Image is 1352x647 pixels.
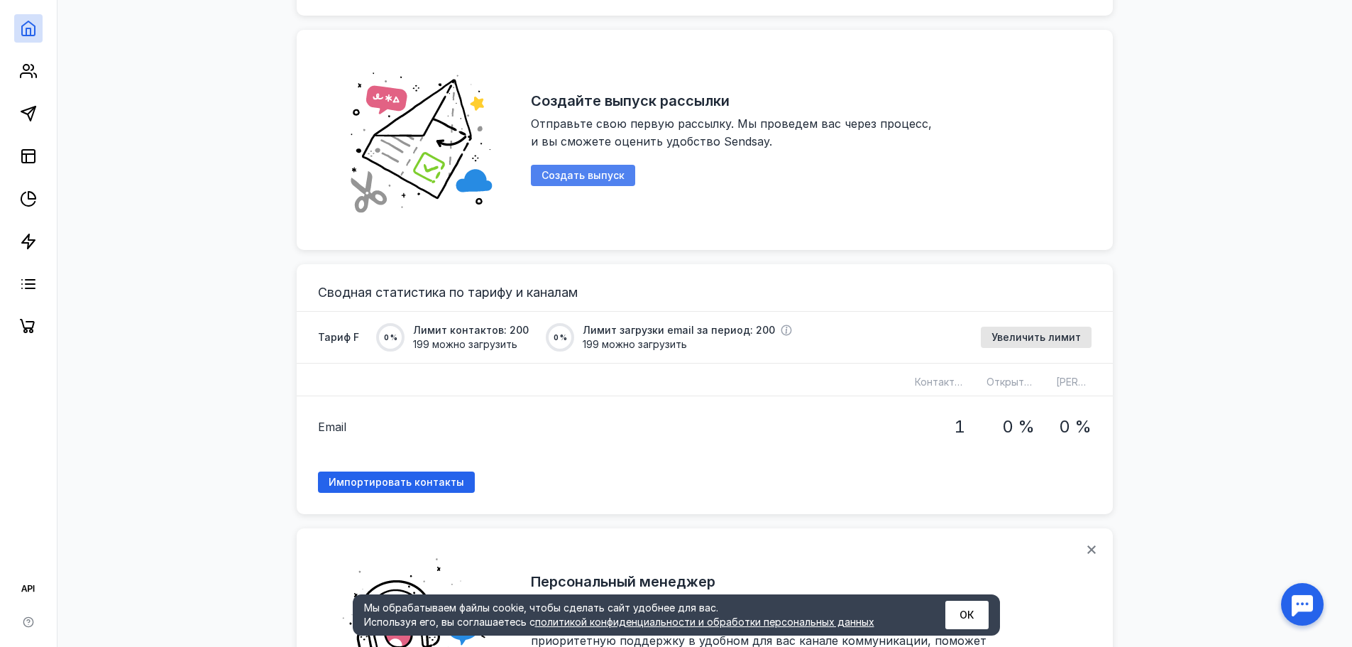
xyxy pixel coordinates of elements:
span: Создать выпуск [542,170,625,182]
span: [PERSON_NAME] [1056,376,1136,388]
h1: 0 % [1059,418,1092,436]
h1: 0 % [1002,418,1035,436]
button: Увеличить лимит [981,327,1092,348]
div: Мы обрабатываем файлы cookie, чтобы сделать сайт удобнее для вас. Используя его, вы соглашаетесь c [364,601,911,629]
span: Увеличить лимит [991,332,1081,344]
h2: Персональный менеджер [531,573,715,590]
img: abd19fe006828e56528c6cd305e49c57.png [332,51,510,229]
button: ОК [945,601,989,629]
h3: Сводная статистика по тарифу и каналам [318,286,1092,300]
a: политикой конфиденциальности и обработки персональных данных [535,616,874,628]
span: Контактов [915,376,967,388]
span: Открытий [986,376,1035,388]
h2: Создайте выпуск рассылки [531,92,730,109]
span: 199 можно загрузить [413,337,529,352]
span: Импортировать контакты [329,477,464,489]
span: 199 можно загрузить [583,337,792,352]
span: Лимит загрузки email за период: 200 [583,323,775,337]
span: Отправьте свою первую рассылку. Мы проведем вас через процесс, и вы сможете оценить удобство Send... [531,116,935,148]
h1: 1 [954,418,965,436]
span: Лимит контактов: 200 [413,323,529,337]
span: Тариф F [318,330,359,344]
span: Email [318,418,346,435]
button: Создать выпуск [531,165,635,186]
a: Импортировать контакты [318,472,475,493]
